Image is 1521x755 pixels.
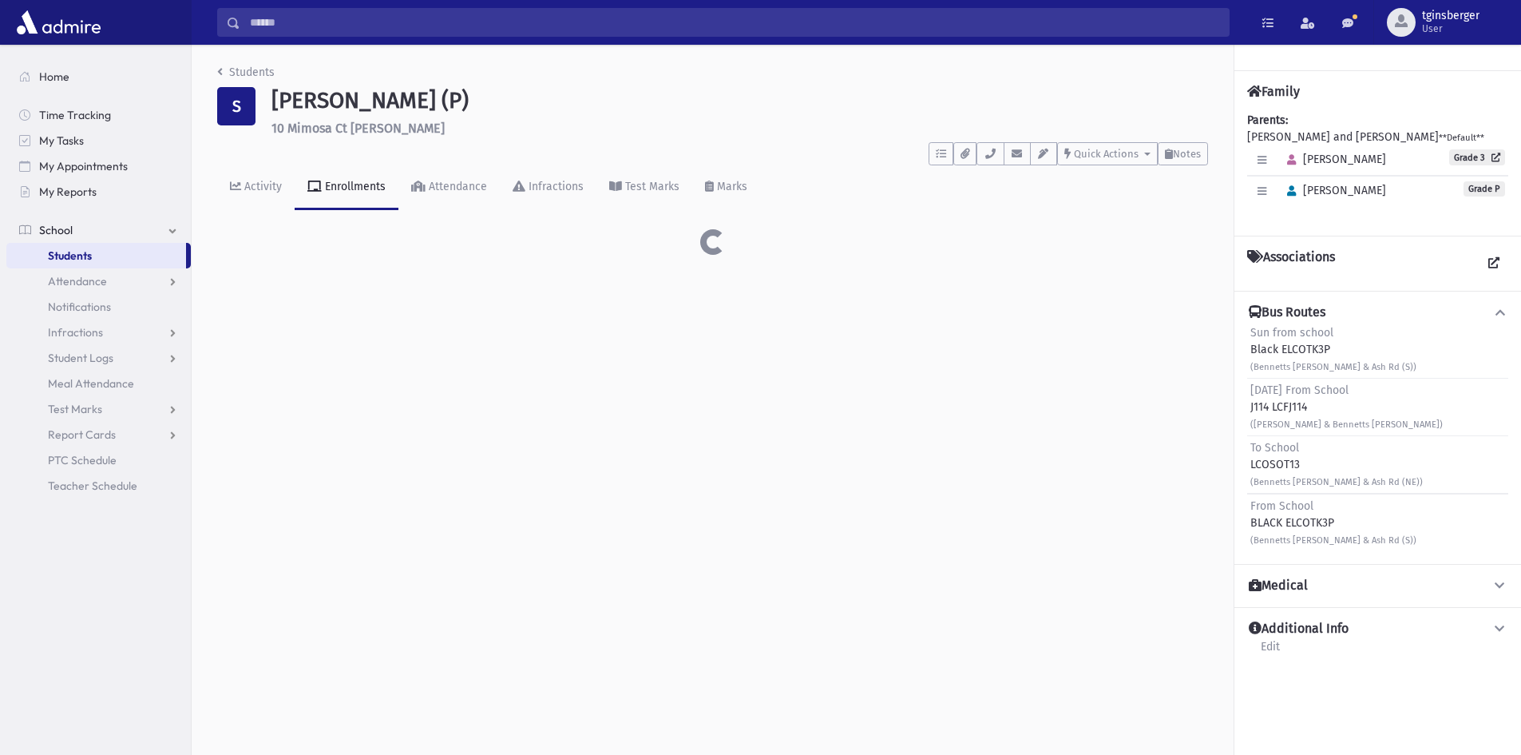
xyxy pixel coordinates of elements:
[6,128,191,153] a: My Tasks
[39,108,111,122] span: Time Tracking
[39,185,97,199] span: My Reports
[1250,383,1349,397] span: [DATE] From School
[6,345,191,371] a: Student Logs
[6,473,191,499] a: Teacher Schedule
[398,165,500,210] a: Attendance
[13,6,105,38] img: AdmirePro
[6,447,191,473] a: PTC Schedule
[1250,441,1299,455] span: To School
[1260,638,1281,666] a: Edit
[714,180,747,193] div: Marks
[1057,142,1158,165] button: Quick Actions
[48,402,102,416] span: Test Marks
[1074,148,1139,160] span: Quick Actions
[48,376,134,391] span: Meal Attendance
[1158,142,1208,165] button: Notes
[295,165,398,210] a: Enrollments
[6,102,191,128] a: Time Tracking
[1247,84,1300,99] h4: Family
[1280,153,1386,166] span: [PERSON_NAME]
[1249,304,1325,321] h4: Bus Routes
[1250,419,1443,430] small: ([PERSON_NAME] & Bennetts [PERSON_NAME])
[6,268,191,294] a: Attendance
[622,180,679,193] div: Test Marks
[6,371,191,396] a: Meal Attendance
[217,64,275,87] nav: breadcrumb
[1449,149,1505,165] a: Grade 3
[1250,498,1416,548] div: BLACK ELCOTK3P
[1249,621,1349,638] h4: Additional Info
[1250,535,1416,546] small: (Bennetts [PERSON_NAME] & Ash Rd (S))
[1247,112,1508,223] div: [PERSON_NAME] and [PERSON_NAME]
[1280,184,1386,197] span: [PERSON_NAME]
[500,165,596,210] a: Infractions
[48,274,107,288] span: Attendance
[48,325,103,340] span: Infractions
[692,165,760,210] a: Marks
[217,87,255,125] div: S
[1173,148,1201,160] span: Notes
[426,180,487,193] div: Attendance
[6,294,191,320] a: Notifications
[1247,621,1508,638] button: Additional Info
[1247,113,1288,127] b: Parents:
[1247,249,1335,278] h4: Associations
[240,8,1229,37] input: Search
[1422,22,1479,35] span: User
[6,153,191,179] a: My Appointments
[6,320,191,345] a: Infractions
[1464,181,1505,197] span: Grade P
[6,64,191,89] a: Home
[39,223,73,237] span: School
[1250,382,1443,432] div: J114 LCFJ114
[1422,10,1479,22] span: tginsberger
[48,248,92,263] span: Students
[322,180,386,193] div: Enrollments
[217,165,295,210] a: Activity
[271,87,1208,114] h1: [PERSON_NAME] (P)
[6,243,186,268] a: Students
[39,133,84,148] span: My Tasks
[6,217,191,243] a: School
[39,70,69,84] span: Home
[1247,578,1508,594] button: Medical
[1247,304,1508,321] button: Bus Routes
[1250,362,1416,372] small: (Bennetts [PERSON_NAME] & Ash Rd (S))
[241,180,282,193] div: Activity
[48,300,111,314] span: Notifications
[1250,477,1423,487] small: (Bennetts [PERSON_NAME] & Ash Rd (NE))
[596,165,692,210] a: Test Marks
[48,453,117,467] span: PTC Schedule
[39,159,128,173] span: My Appointments
[6,396,191,422] a: Test Marks
[1250,324,1416,375] div: Black ELCOTK3P
[1479,249,1508,278] a: View all Associations
[6,179,191,205] a: My Reports
[48,479,137,493] span: Teacher Schedule
[1250,326,1333,340] span: Sun from school
[1249,578,1308,594] h4: Medical
[525,180,584,193] div: Infractions
[1250,499,1313,513] span: From School
[48,351,113,365] span: Student Logs
[271,121,1208,136] h6: 10 Mimosa Ct [PERSON_NAME]
[6,422,191,447] a: Report Cards
[1250,439,1423,490] div: LCOSOT13
[48,427,116,442] span: Report Cards
[217,66,275,79] a: Students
